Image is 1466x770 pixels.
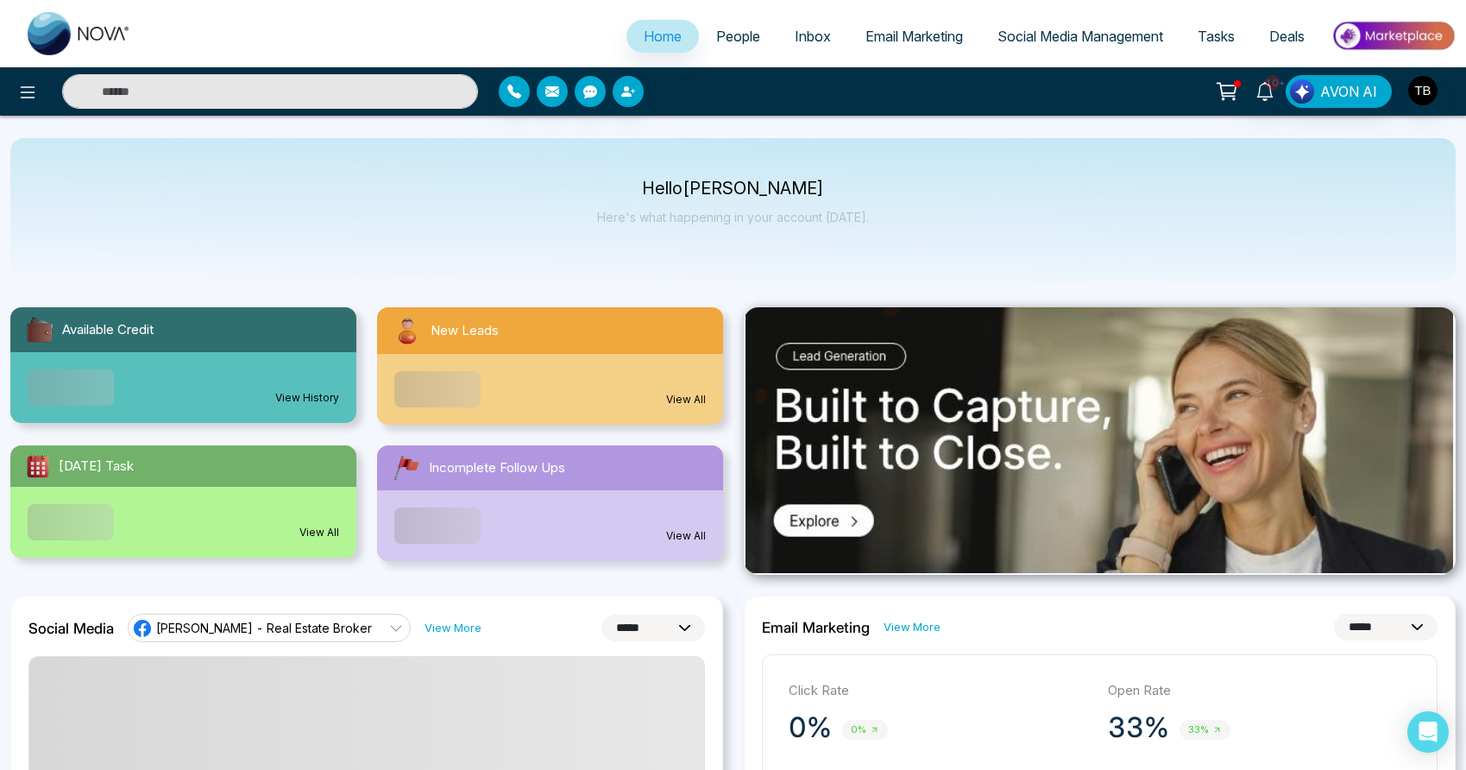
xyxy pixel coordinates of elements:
[431,321,499,341] span: New Leads
[1265,75,1280,91] span: 10+
[597,181,869,196] p: Hello [PERSON_NAME]
[1407,711,1449,753] div: Open Intercom Messenger
[884,619,941,635] a: View More
[746,307,1453,573] img: .
[391,314,424,347] img: newLeads.svg
[1408,76,1438,105] img: User Avatar
[28,620,114,637] h2: Social Media
[666,392,706,407] a: View All
[666,528,706,544] a: View All
[777,20,848,53] a: Inbox
[626,20,699,53] a: Home
[980,20,1180,53] a: Social Media Management
[425,620,481,636] a: View More
[62,320,154,340] span: Available Credit
[789,681,1092,701] p: Click Rate
[716,28,760,45] span: People
[24,314,55,345] img: availableCredit.svg
[842,720,888,740] span: 0%
[24,452,52,480] img: todayTask.svg
[1244,75,1286,105] a: 10+
[1180,20,1252,53] a: Tasks
[644,28,682,45] span: Home
[28,12,131,55] img: Nova CRM Logo
[1320,81,1377,102] span: AVON AI
[367,445,733,561] a: Incomplete Follow UpsView All
[299,525,339,540] a: View All
[1252,20,1322,53] a: Deals
[275,390,339,406] a: View History
[1108,681,1411,701] p: Open Rate
[789,710,832,745] p: 0%
[1198,28,1235,45] span: Tasks
[1108,710,1169,745] p: 33%
[59,457,134,477] span: [DATE] Task
[597,210,869,224] p: Here's what happening in your account [DATE].
[391,452,422,483] img: followUps.svg
[1180,720,1230,740] span: 33%
[762,619,870,636] h2: Email Marketing
[367,307,733,425] a: New LeadsView All
[429,458,565,478] span: Incomplete Follow Ups
[699,20,777,53] a: People
[156,620,372,636] span: [PERSON_NAME] - Real Estate Broker
[1331,16,1456,55] img: Market-place.gif
[795,28,831,45] span: Inbox
[1290,79,1314,104] img: Lead Flow
[1269,28,1305,45] span: Deals
[865,28,963,45] span: Email Marketing
[997,28,1163,45] span: Social Media Management
[1286,75,1392,108] button: AVON AI
[848,20,980,53] a: Email Marketing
